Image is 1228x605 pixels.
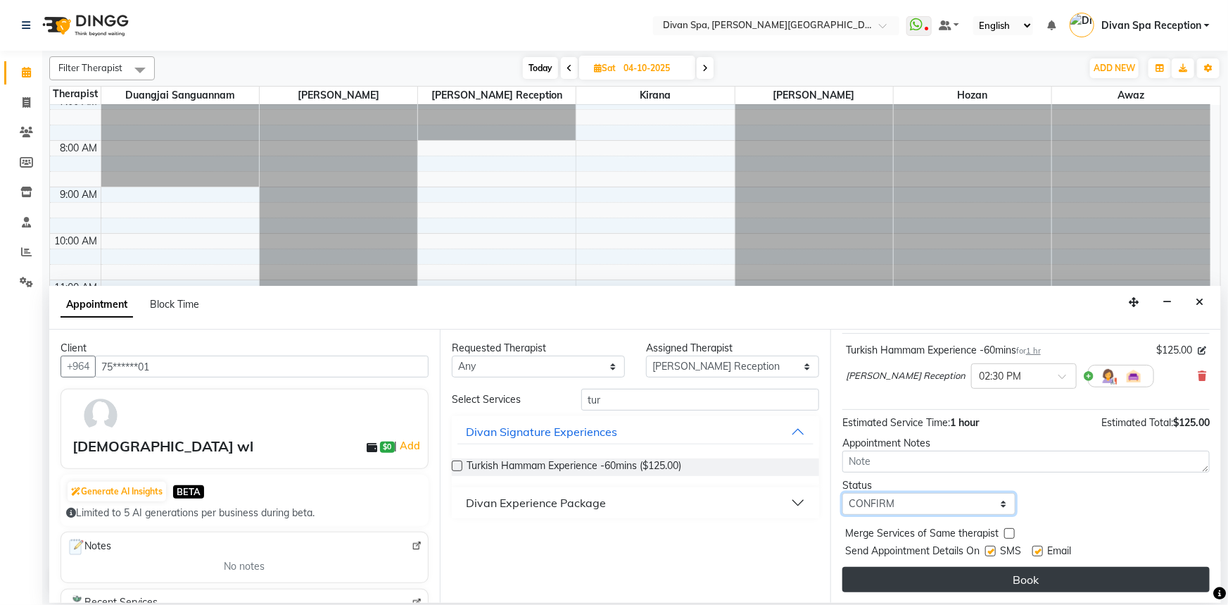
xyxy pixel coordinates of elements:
div: Therapist [50,87,101,101]
span: [PERSON_NAME] Reception [418,87,576,104]
span: $125.00 [1173,416,1210,429]
button: +964 [61,356,96,378]
div: Divan Experience Package [466,494,606,511]
img: Divan Spa Reception [1070,13,1094,37]
div: Select Services [441,392,571,407]
div: Requested Therapist [452,341,625,356]
button: Generate AI Insights [68,482,166,501]
span: Estimated Service Time: [842,416,950,429]
div: Assigned Therapist [646,341,819,356]
div: 11:00 AM [52,280,101,295]
div: 10:00 AM [52,234,101,249]
input: Search by service name [581,389,819,411]
span: [PERSON_NAME] [735,87,893,104]
span: Notes [67,538,111,556]
button: Book [842,567,1210,592]
span: 1 hr [1026,346,1041,356]
img: logo [36,6,132,45]
span: SMS [1000,544,1021,561]
span: Awaz [1052,87,1210,104]
i: Edit price [1198,347,1206,355]
img: Hairdresser.png [1100,368,1117,385]
div: [DEMOGRAPHIC_DATA] wl [72,436,253,457]
span: $125.00 [1156,343,1192,358]
div: 9:00 AM [58,187,101,202]
span: 1 hour [950,416,979,429]
span: Filter Therapist [58,62,122,73]
span: Block Time [150,298,199,311]
span: Duangjai Sanguannam [101,87,259,104]
span: Estimated Total: [1101,416,1173,429]
div: 8:00 AM [58,141,101,156]
span: [PERSON_NAME] [260,87,417,104]
span: Today [523,57,558,79]
input: 2025-10-04 [619,58,690,79]
span: Sat [590,63,619,73]
button: Divan Experience Package [457,490,814,516]
div: Status [842,478,1015,493]
span: ADD NEW [1094,63,1135,73]
span: Email [1047,544,1071,561]
span: $0 [380,442,394,453]
div: Appointment Notes [842,436,1210,451]
button: Close [1189,292,1210,313]
img: avatar [80,395,121,436]
div: Divan Signature Experiences [466,423,617,440]
button: Divan Signature Experiences [457,419,814,444]
span: BETA [173,485,204,499]
input: Search by Name/Mobile/Email/Code [95,356,429,378]
span: No notes [224,559,265,574]
span: Appointment [61,292,133,318]
div: Turkish Hammam Experience -60mins [846,343,1041,358]
button: ADD NEW [1090,58,1139,78]
span: | [395,437,422,454]
span: kirana [576,87,734,104]
div: Limited to 5 AI generations per business during beta. [66,506,423,520]
small: for [1016,346,1041,356]
a: Add [398,437,422,454]
span: Divan Spa Reception [1101,18,1201,33]
img: Interior.png [1125,368,1142,385]
span: [PERSON_NAME] Reception [846,369,966,383]
div: Client [61,341,429,356]
span: Hozan [894,87,1051,104]
span: Turkish Hammam Experience -60mins ($125.00) [467,459,681,476]
span: Merge Services of Same therapist [845,526,999,544]
span: Send Appointment Details On [845,544,980,561]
